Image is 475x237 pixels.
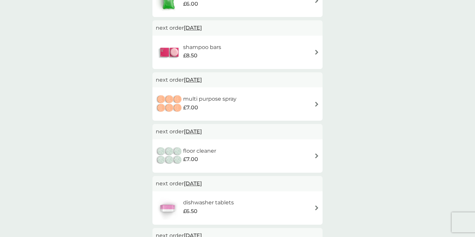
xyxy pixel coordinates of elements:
[156,179,319,188] p: next order
[184,73,202,86] span: [DATE]
[314,102,319,107] img: arrow right
[183,43,221,52] h6: shampoo bars
[183,155,198,164] span: £7.00
[156,196,179,220] img: dishwasher tablets
[183,103,198,112] span: £7.00
[156,144,183,168] img: floor cleaner
[183,198,234,207] h6: dishwasher tablets
[156,76,319,84] p: next order
[183,51,197,60] span: £8.50
[156,92,183,116] img: multi purpose spray
[183,207,197,216] span: £6.50
[183,95,236,103] h6: multi purpose spray
[314,205,319,210] img: arrow right
[183,147,216,155] h6: floor cleaner
[184,21,202,34] span: [DATE]
[314,153,319,158] img: arrow right
[184,177,202,190] span: [DATE]
[156,24,319,32] p: next order
[156,41,183,64] img: shampoo bars
[314,50,319,55] img: arrow right
[184,125,202,138] span: [DATE]
[156,127,319,136] p: next order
